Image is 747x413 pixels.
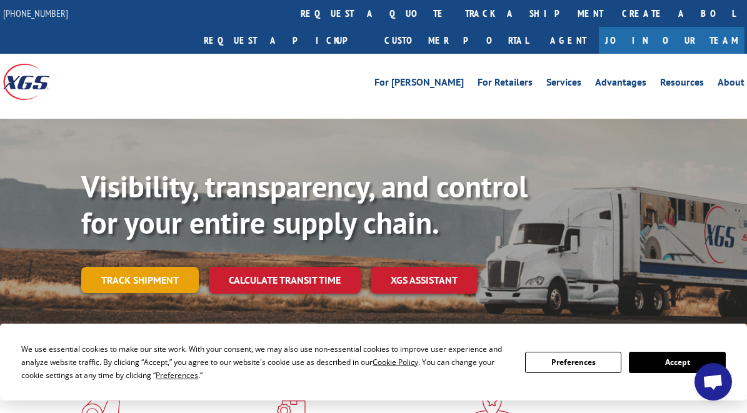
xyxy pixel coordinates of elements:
a: About [718,77,744,91]
a: For Retailers [478,77,533,91]
span: Cookie Policy [373,357,418,367]
button: Accept [629,352,725,373]
a: Calculate transit time [209,267,361,294]
a: Request a pickup [194,27,375,54]
a: XGS ASSISTANT [371,267,478,294]
a: Agent [538,27,599,54]
a: Services [546,77,581,91]
a: Track shipment [81,267,199,293]
b: Visibility, transparency, and control for your entire supply chain. [81,167,528,242]
a: Join Our Team [599,27,744,54]
a: Customer Portal [375,27,538,54]
div: We use essential cookies to make our site work. With your consent, we may also use non-essential ... [21,342,510,382]
a: Advantages [595,77,646,91]
span: Preferences [156,370,198,381]
a: Resources [660,77,704,91]
button: Preferences [525,352,621,373]
a: [PHONE_NUMBER] [3,7,68,19]
div: Open chat [694,363,732,401]
a: For [PERSON_NAME] [374,77,464,91]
